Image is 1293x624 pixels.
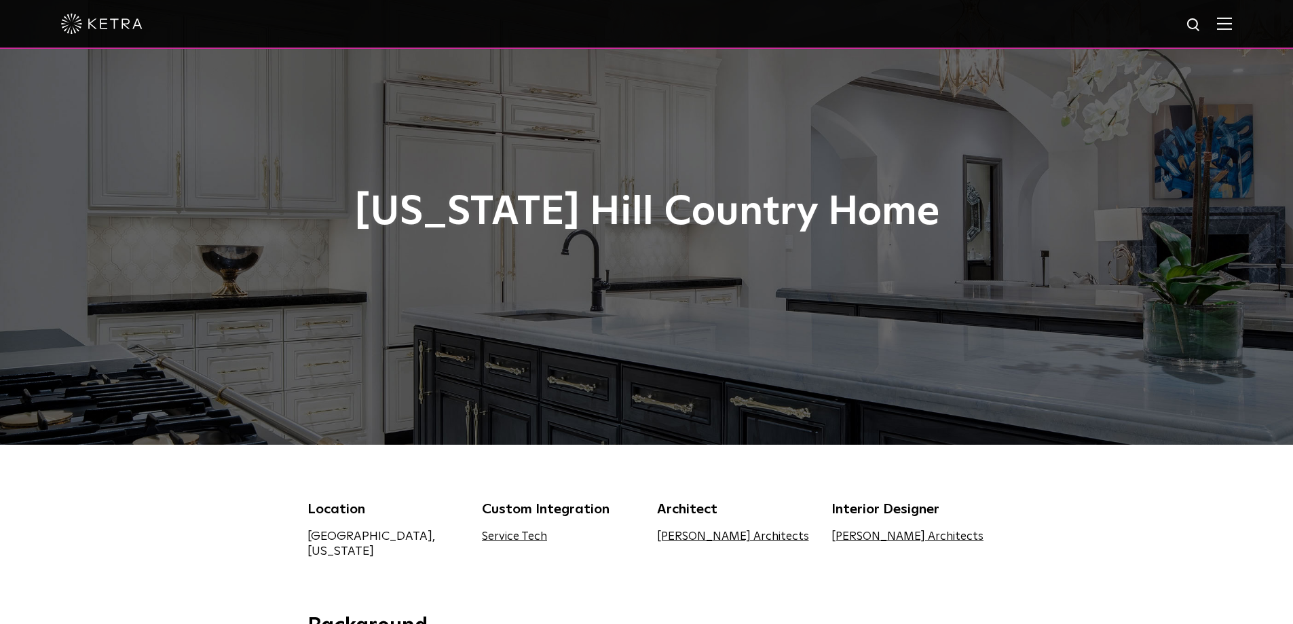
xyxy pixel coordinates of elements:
[1186,17,1203,34] img: search icon
[657,531,809,543] a: [PERSON_NAME] Architects
[831,531,983,543] a: [PERSON_NAME] Architects
[482,531,547,543] a: Service Tech
[307,190,986,235] h1: [US_STATE] Hill Country Home
[657,499,812,519] div: Architect
[307,529,462,559] div: [GEOGRAPHIC_DATA], [US_STATE]
[482,499,637,519] div: Custom Integration
[1217,17,1232,30] img: Hamburger%20Nav.svg
[307,499,462,519] div: Location
[831,499,986,519] div: Interior Designer
[61,14,143,34] img: ketra-logo-2019-white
